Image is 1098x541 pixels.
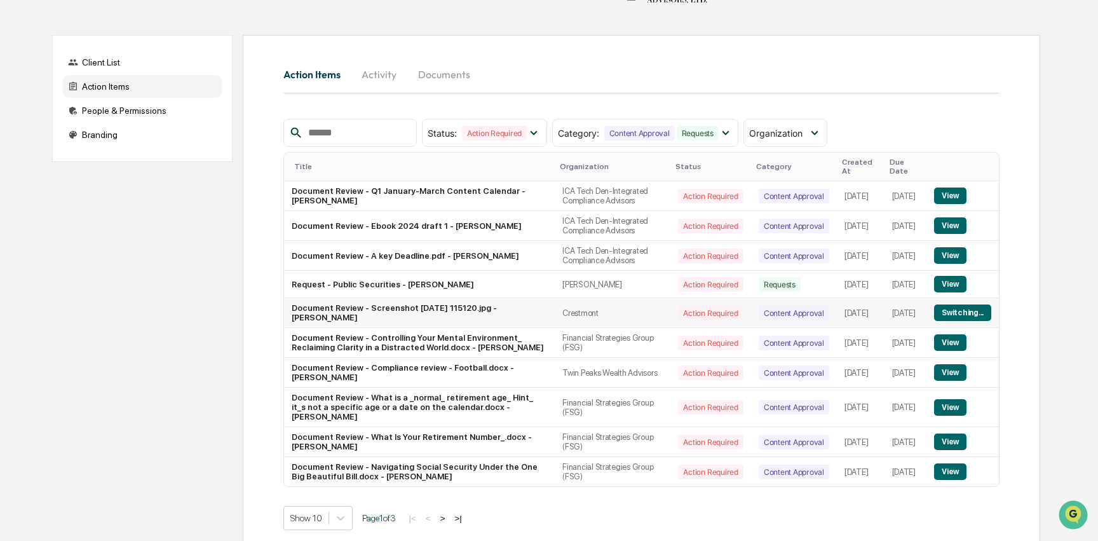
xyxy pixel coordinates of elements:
div: Action Required [462,126,527,140]
div: Action Required [678,219,743,233]
td: [DATE] [837,181,884,211]
td: Financial Strategies Group (FSG) [555,427,670,457]
button: View [934,276,966,292]
td: Document Review - What is a _normal_ retirement age_ Hint_ it_s not a specific age or a date on t... [284,388,555,427]
div: Title [294,162,550,171]
span: Data Lookup [25,184,80,197]
div: Action Required [678,189,743,203]
p: How can we help? [13,27,231,47]
td: [DATE] [837,271,884,298]
span: Preclearance [25,160,82,173]
td: [DATE] [884,211,927,241]
div: Content Approval [604,126,675,140]
div: Organization [560,162,665,171]
div: Content Approval [759,336,829,350]
button: View [934,217,966,234]
div: Action Required [678,465,743,479]
div: Action Required [678,306,743,320]
span: Attestations [105,160,158,173]
button: View [934,434,966,450]
button: Action Items [283,59,351,90]
td: [DATE] [884,457,927,486]
div: 🖐️ [13,161,23,172]
span: Page 1 of 3 [362,513,396,523]
span: Organization [749,128,803,139]
div: 🔎 [13,186,23,196]
td: ICA Tech Den-Integrated Compliance Advisors [555,241,670,271]
div: Action Items [63,75,222,98]
td: [DATE] [837,457,884,486]
td: [DATE] [884,427,927,457]
div: Client List [63,51,222,74]
td: Document Review - Screenshot [DATE] 115120.jpg - [PERSON_NAME] [284,298,555,328]
div: Content Approval [759,249,829,263]
td: [DATE] [837,388,884,427]
div: activity tabs [283,59,1000,90]
td: Document Review - Navigating Social Security Under the One Big Beautiful Bill.docx - [PERSON_NAME] [284,457,555,486]
td: [DATE] [837,427,884,457]
div: Start new chat [43,97,208,110]
img: 1746055101610-c473b297-6a78-478c-a979-82029cc54cd1 [13,97,36,120]
td: Document Review - Compliance review - Football.docx - [PERSON_NAME] [284,358,555,388]
button: Switching... [934,305,991,321]
td: [DATE] [837,211,884,241]
div: 🗄️ [92,161,102,172]
a: Powered byPylon [90,215,154,225]
td: [DATE] [884,241,927,271]
button: Activity [351,59,408,90]
span: Pylon [126,216,154,225]
td: [DATE] [884,328,927,358]
td: [DATE] [837,358,884,388]
td: Financial Strategies Group (FSG) [555,328,670,358]
td: [DATE] [837,241,884,271]
td: [DATE] [884,181,927,211]
iframe: Open customer support [1057,499,1092,533]
td: [DATE] [884,388,927,427]
button: View [934,399,966,416]
td: Document Review - What Is Your Retirement Number_.docx - [PERSON_NAME] [284,427,555,457]
button: View [934,188,966,204]
button: View [934,334,966,351]
td: [PERSON_NAME] [555,271,670,298]
button: View [934,463,966,480]
div: Due Date [890,158,922,175]
div: Content Approval [759,189,829,203]
div: Action Required [678,277,743,292]
div: Category [756,162,832,171]
div: Action Required [678,249,743,263]
td: [DATE] [884,358,927,388]
td: ICA Tech Den-Integrated Compliance Advisors [555,211,670,241]
div: Content Approval [759,306,829,320]
div: Content Approval [759,400,829,414]
div: Content Approval [759,219,829,233]
span: Category : [558,128,599,139]
a: 🗄️Attestations [87,155,163,178]
td: Financial Strategies Group (FSG) [555,388,670,427]
div: Created At [842,158,879,175]
button: View [934,247,966,264]
td: Crestmont [555,298,670,328]
td: [DATE] [837,298,884,328]
div: Content Approval [759,435,829,449]
td: Document Review - Controlling Your Mental Environment_ Reclaiming Clarity in a Distracted World.d... [284,328,555,358]
button: < [422,513,435,524]
div: Content Approval [759,366,829,380]
span: Status : [428,128,457,139]
td: [DATE] [884,271,927,298]
div: Status [675,162,745,171]
div: Content Approval [759,465,829,479]
td: [DATE] [884,298,927,328]
div: We're available if you need us! [43,110,161,120]
td: Twin Peaks Wealth Advisors [555,358,670,388]
td: Document Review - Ebook 2024 draft 1 - [PERSON_NAME] [284,211,555,241]
a: 🔎Data Lookup [8,179,85,202]
td: Financial Strategies Group (FSG) [555,457,670,486]
td: Request - Public Securities - [PERSON_NAME] [284,271,555,298]
td: Document Review - A key Deadline.pdf - [PERSON_NAME] [284,241,555,271]
td: Document Review - Q1 January-March Content Calendar - [PERSON_NAME] [284,181,555,211]
div: People & Permissions [63,99,222,122]
a: 🖐️Preclearance [8,155,87,178]
td: ICA Tech Den-Integrated Compliance Advisors [555,181,670,211]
